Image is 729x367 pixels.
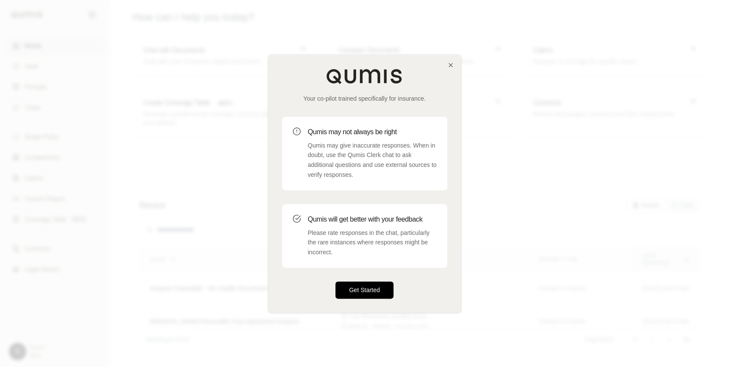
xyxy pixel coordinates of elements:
[308,228,437,257] p: Please rate responses in the chat, particularly the rare instances where responses might be incor...
[326,68,403,84] img: Qumis Logo
[282,94,447,103] p: Your co-pilot trained specifically for insurance.
[308,141,437,180] p: Qumis may give inaccurate responses. When in doubt, use the Qumis Clerk chat to ask additional qu...
[335,281,394,299] button: Get Started
[308,127,437,137] h3: Qumis may not always be right
[308,214,437,225] h3: Qumis will get better with your feedback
